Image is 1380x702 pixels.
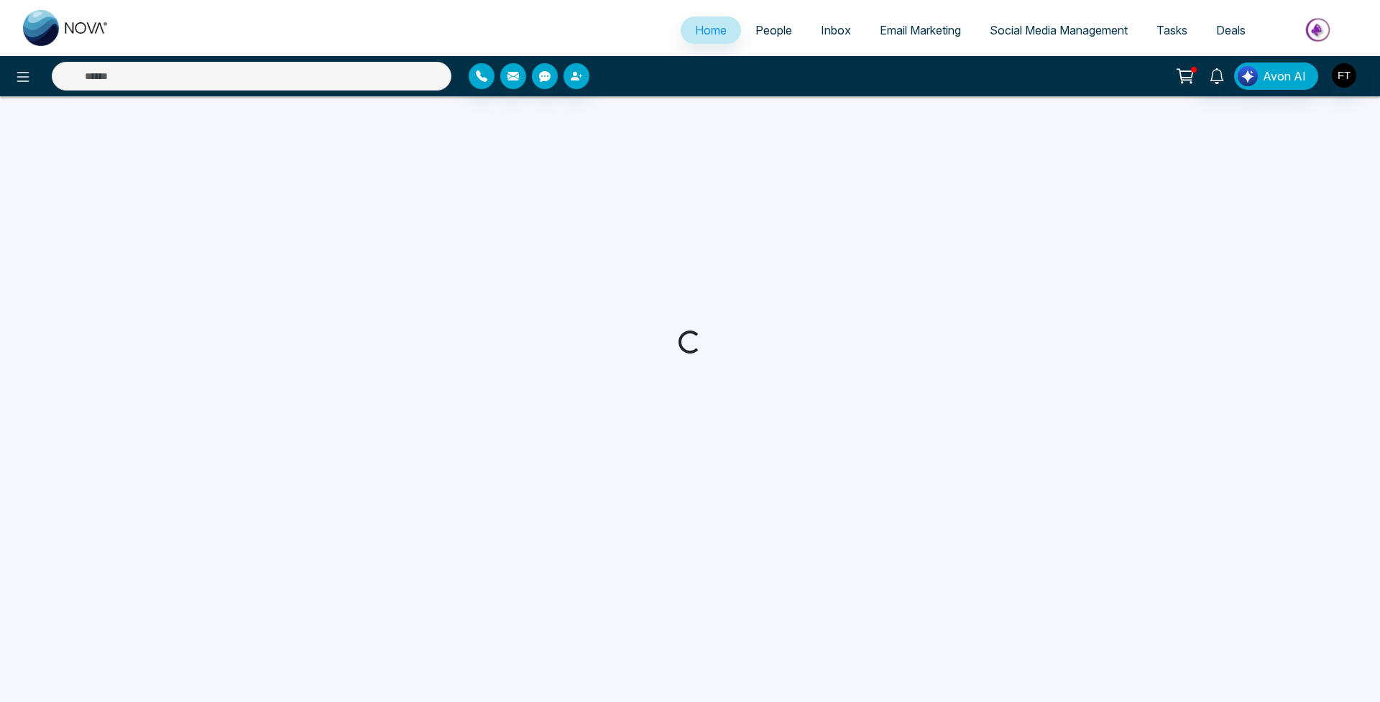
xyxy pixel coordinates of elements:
a: Home [681,17,741,44]
span: People [755,23,792,37]
button: Avon AI [1234,63,1318,90]
span: Email Marketing [880,23,961,37]
span: Avon AI [1263,68,1306,85]
a: Social Media Management [975,17,1142,44]
span: Inbox [821,23,851,37]
a: Email Marketing [865,17,975,44]
a: Inbox [806,17,865,44]
img: Market-place.gif [1267,14,1371,46]
span: Home [695,23,727,37]
span: Social Media Management [990,23,1128,37]
span: Deals [1216,23,1246,37]
a: Deals [1202,17,1260,44]
span: Tasks [1156,23,1187,37]
img: Nova CRM Logo [23,10,109,46]
a: Tasks [1142,17,1202,44]
img: Lead Flow [1238,66,1258,86]
img: User Avatar [1332,63,1356,88]
a: People [741,17,806,44]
